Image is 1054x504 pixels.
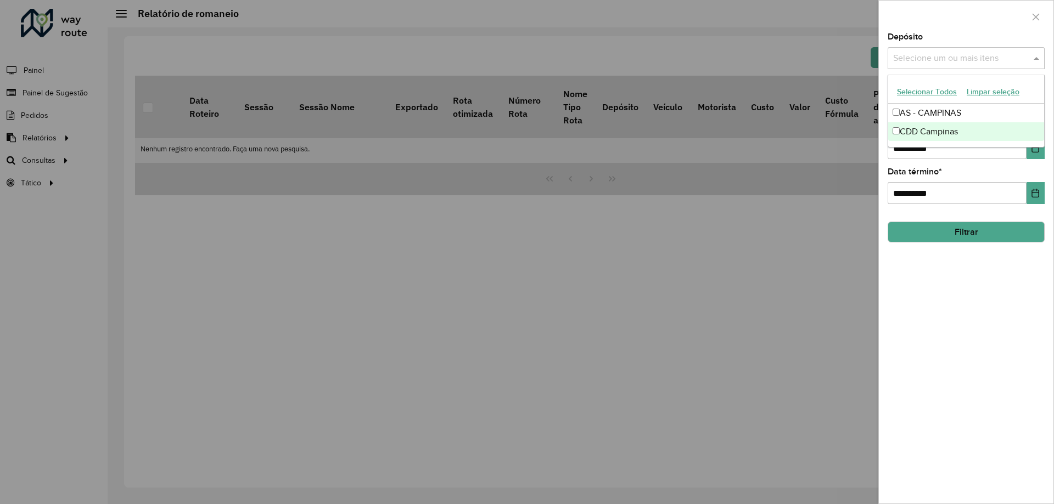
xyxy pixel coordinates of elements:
ng-dropdown-panel: Options list [888,75,1045,148]
button: Choose Date [1027,137,1045,159]
label: Data término [888,165,942,178]
div: CDD Campinas [888,122,1044,141]
div: AS - CAMPINAS [888,104,1044,122]
button: Choose Date [1027,182,1045,204]
button: Filtrar [888,222,1045,242]
button: Limpar seleção [962,83,1024,100]
label: Depósito [888,30,923,43]
button: Selecionar Todos [892,83,962,100]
